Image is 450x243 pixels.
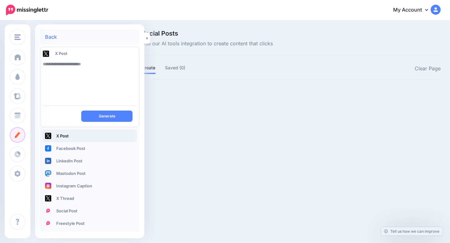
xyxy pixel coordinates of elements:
[45,158,51,164] img: linkedin-square.png
[45,34,57,39] a: Back
[55,51,67,56] span: X Post
[81,111,132,122] button: Generate
[42,192,137,205] a: X Thread
[42,217,137,230] a: Freestyle Post
[42,130,137,142] a: X Post
[6,5,48,15] img: Missinglettr
[42,155,137,167] a: LinkedIn Post
[45,145,51,151] img: facebook-square.png
[45,133,51,139] img: twitter-square.png
[45,208,51,214] img: logo-square.png
[45,170,51,176] img: mastodon-square.png
[387,2,441,18] a: My Account
[142,40,273,48] span: Use our AI tools integration to create content that clicks
[142,64,156,72] a: Create
[415,65,441,73] a: Clear Page
[42,180,137,192] a: Instagram Caption
[381,227,442,236] a: Tell us how we can improve
[42,205,137,217] a: Social Post
[142,30,273,37] span: Social Posts
[165,64,186,72] a: Saved (0)
[42,142,137,155] a: Facebook Post
[42,167,137,180] a: Mastodon Post
[43,51,49,57] img: twitter-square.png
[45,195,51,201] img: twitter-square.png
[45,220,51,226] img: logo-square.png
[45,183,51,189] img: instagram-square.png
[14,34,21,40] img: menu.png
